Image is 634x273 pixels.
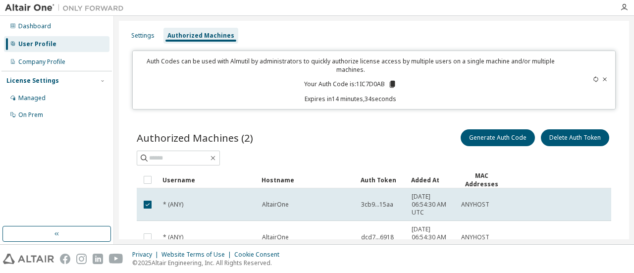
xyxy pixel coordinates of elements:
button: Delete Auth Token [541,129,609,146]
button: Generate Auth Code [461,129,535,146]
div: Company Profile [18,58,65,66]
div: User Profile [18,40,56,48]
span: [DATE] 06:54:30 AM UTC [412,193,452,217]
span: ANYHOST [461,201,489,209]
span: ANYHOST [461,233,489,241]
img: facebook.svg [60,254,70,264]
span: * (ANY) [163,233,183,241]
p: Auth Codes can be used with Almutil by administrators to quickly authorize license access by mult... [139,57,562,74]
div: License Settings [6,77,59,85]
div: Added At [411,172,453,188]
img: linkedin.svg [93,254,103,264]
div: Privacy [132,251,161,259]
div: Cookie Consent [234,251,285,259]
div: Authorized Machines [167,32,234,40]
span: [DATE] 06:54:30 AM UTC [412,225,452,249]
span: AltairOne [262,201,289,209]
img: youtube.svg [109,254,123,264]
div: Website Terms of Use [161,251,234,259]
div: Hostname [262,172,353,188]
div: Username [162,172,254,188]
span: AltairOne [262,233,289,241]
span: * (ANY) [163,201,183,209]
img: altair_logo.svg [3,254,54,264]
div: Auth Token [361,172,403,188]
div: MAC Addresses [461,171,502,188]
p: © 2025 Altair Engineering, Inc. All Rights Reserved. [132,259,285,267]
div: Settings [131,32,155,40]
img: instagram.svg [76,254,87,264]
img: Altair One [5,3,129,13]
p: Your Auth Code is: 1IC7D0AB [304,80,397,89]
div: Dashboard [18,22,51,30]
span: dcd7...6918 [361,233,394,241]
span: Authorized Machines (2) [137,131,253,145]
p: Expires in 14 minutes, 34 seconds [139,95,562,103]
div: On Prem [18,111,43,119]
span: 3cb9...15aa [361,201,393,209]
div: Managed [18,94,46,102]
